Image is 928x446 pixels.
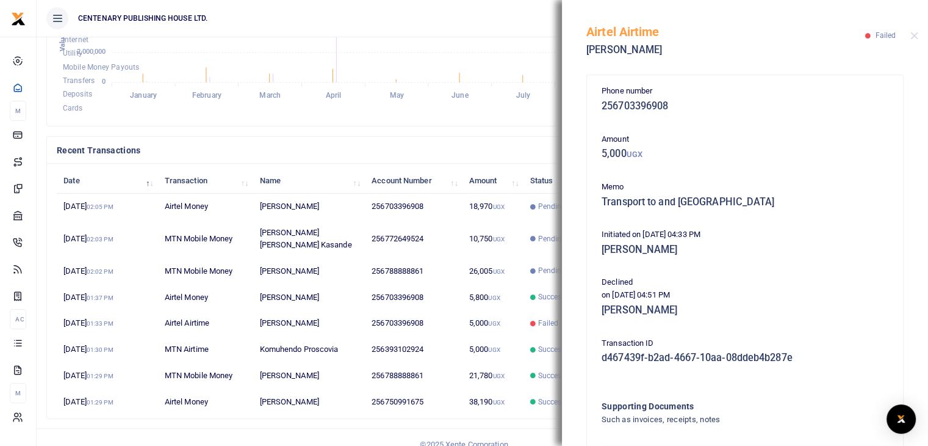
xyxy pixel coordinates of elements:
td: [PERSON_NAME] [PERSON_NAME] Kasande [253,220,365,258]
span: Successful [538,397,574,408]
tspan: May [389,91,403,100]
td: 256788888861 [365,363,462,389]
p: Amount [602,133,888,146]
td: [DATE] [57,258,158,284]
tspan: February [192,91,221,100]
td: Komuhendo Proscovia [253,337,365,363]
td: [PERSON_NAME] [253,194,365,220]
td: [DATE] [57,284,158,310]
small: UGX [488,294,500,301]
td: [PERSON_NAME] [253,389,365,415]
td: [DATE] [57,389,158,415]
td: 256788888861 [365,258,462,284]
td: [DATE] [57,194,158,220]
small: UGX [488,346,500,353]
th: Account Number: activate to sort column ascending [365,167,462,194]
td: 256393102924 [365,337,462,363]
li: M [10,383,26,403]
td: 18,970 [462,194,523,220]
span: Transfers [63,76,95,85]
td: 256703396908 [365,194,462,220]
td: [DATE] [57,337,158,363]
h5: 256703396908 [602,100,888,112]
h4: Recent Transactions [57,144,566,157]
td: 256772649524 [365,220,462,258]
tspan: June [451,91,469,100]
th: Status: activate to sort column ascending [523,167,614,194]
td: MTN Airtime [158,337,253,363]
td: Airtel Money [158,284,253,310]
small: 01:29 PM [87,373,113,379]
p: on [DATE] 04:51 PM [602,289,888,302]
span: Cards [63,104,83,112]
span: Pending Approval [538,265,599,276]
small: UGX [492,203,504,210]
h4: Such as invoices, receipts, notes [602,413,839,426]
small: 02:03 PM [87,236,113,243]
tspan: April [326,91,342,100]
h5: [PERSON_NAME] [586,44,865,56]
small: UGX [492,236,504,243]
img: logo-small [11,12,26,26]
td: MTN Mobile Money [158,220,253,258]
span: Pending Approval [538,201,599,212]
h4: Supporting Documents [602,400,839,413]
tspan: 0 [102,78,106,86]
small: 02:02 PM [87,268,113,275]
tspan: July [516,91,530,100]
span: Internet [63,35,88,44]
td: 5,000 [462,310,523,337]
div: Open Intercom Messenger [887,404,916,434]
p: Phone number [602,85,888,98]
small: 01:37 PM [87,294,113,301]
td: [DATE] [57,363,158,389]
small: 01:30 PM [87,346,113,353]
small: UGX [627,150,642,159]
span: Successful [538,291,574,302]
tspan: 2,000,000 [77,48,106,56]
tspan: March [259,91,281,100]
p: Declined [602,276,888,289]
th: Date: activate to sort column descending [57,167,158,194]
td: 38,190 [462,389,523,415]
td: Airtel Money [158,389,253,415]
h5: [PERSON_NAME] [602,304,888,316]
td: [PERSON_NAME] [253,258,365,284]
td: [PERSON_NAME] [253,284,365,310]
span: Successful [538,370,574,381]
span: Mobile Money Payouts [63,63,139,71]
h5: d467439f-b2ad-4667-10aa-08ddeb4b287e [602,352,888,364]
span: Deposits [63,90,92,99]
small: 02:05 PM [87,203,113,210]
h5: Airtel Airtime [586,24,865,39]
small: UGX [492,399,504,406]
td: 256750991675 [365,389,462,415]
td: 10,750 [462,220,523,258]
tspan: January [130,91,157,100]
span: Utility [63,49,82,58]
span: Failed [875,31,896,40]
small: UGX [488,320,500,327]
td: 256703396908 [365,310,462,337]
td: 21,780 [462,363,523,389]
td: [PERSON_NAME] [253,363,365,389]
h5: 5,000 [602,148,888,160]
small: 01:29 PM [87,399,113,406]
span: Failed [538,318,559,329]
td: Airtel Airtime [158,310,253,337]
td: Airtel Money [158,194,253,220]
th: Name: activate to sort column ascending [253,167,365,194]
th: Amount: activate to sort column ascending [462,167,523,194]
small: UGX [492,268,504,275]
li: M [10,101,26,121]
h5: Transport to and [GEOGRAPHIC_DATA] [602,196,888,208]
p: Memo [602,181,888,194]
td: 256703396908 [365,284,462,310]
th: Transaction: activate to sort column ascending [158,167,253,194]
h5: [PERSON_NAME] [602,244,888,256]
span: Pending Approval [538,233,599,244]
td: 5,000 [462,337,523,363]
td: MTN Mobile Money [158,363,253,389]
a: logo-small logo-large logo-large [11,13,26,23]
span: CENTENARY PUBLISHING HOUSE LTD. [73,13,212,24]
